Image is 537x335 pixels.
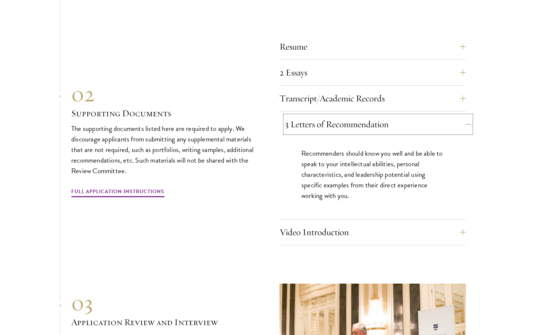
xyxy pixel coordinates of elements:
[71,107,258,120] h3: Supporting Documents
[279,90,466,107] button: Transcript/Academic Records
[71,123,258,176] p: The supporting documents listed here are required to apply. We discourage applicants from submitt...
[301,148,444,201] p: Recommenders should know you well and be able to speak to your intellectual abilities, personal c...
[71,290,258,316] div: 03
[285,116,471,133] button: 3 Letters of Recommendation
[279,223,466,241] button: Video Introduction
[71,81,258,107] div: 02
[71,316,258,328] h3: Application Review and Interview
[279,38,466,55] button: Resume
[279,64,466,81] button: 2 Essays
[71,187,164,198] a: Full Application Instructions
